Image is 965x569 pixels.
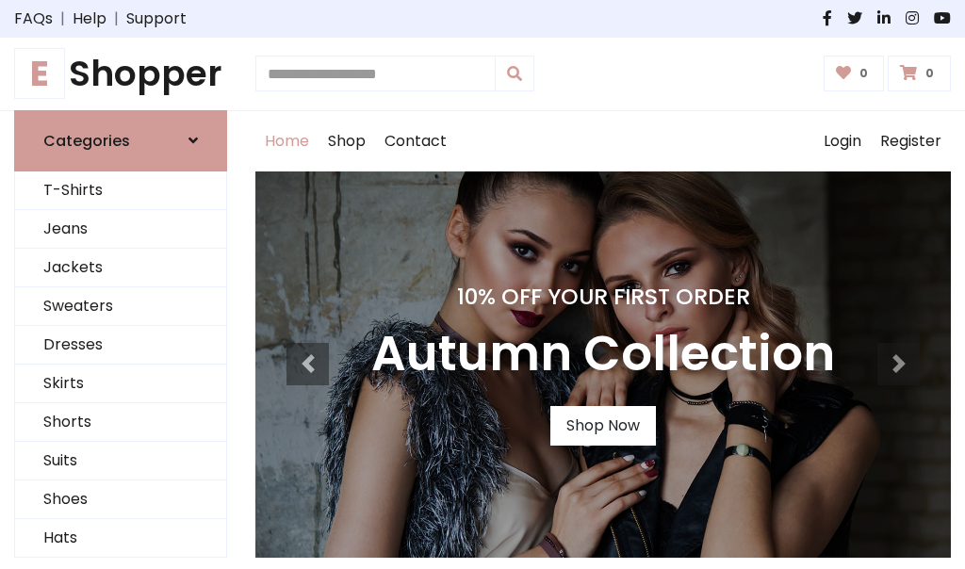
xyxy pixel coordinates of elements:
[855,65,873,82] span: 0
[15,287,226,326] a: Sweaters
[126,8,187,30] a: Support
[15,365,226,403] a: Skirts
[15,249,226,287] a: Jackets
[15,326,226,365] a: Dresses
[14,53,227,95] h1: Shopper
[14,48,65,99] span: E
[106,8,126,30] span: |
[550,406,656,446] a: Shop Now
[871,111,951,171] a: Register
[14,8,53,30] a: FAQs
[15,519,226,558] a: Hats
[255,111,319,171] a: Home
[888,56,951,91] a: 0
[43,132,130,150] h6: Categories
[15,210,226,249] a: Jeans
[371,325,835,383] h3: Autumn Collection
[921,65,939,82] span: 0
[15,171,226,210] a: T-Shirts
[15,403,226,442] a: Shorts
[53,8,73,30] span: |
[14,53,227,95] a: EShopper
[14,110,227,171] a: Categories
[73,8,106,30] a: Help
[15,442,226,480] a: Suits
[15,480,226,519] a: Shoes
[319,111,375,171] a: Shop
[371,284,835,310] h4: 10% Off Your First Order
[814,111,871,171] a: Login
[824,56,885,91] a: 0
[375,111,456,171] a: Contact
